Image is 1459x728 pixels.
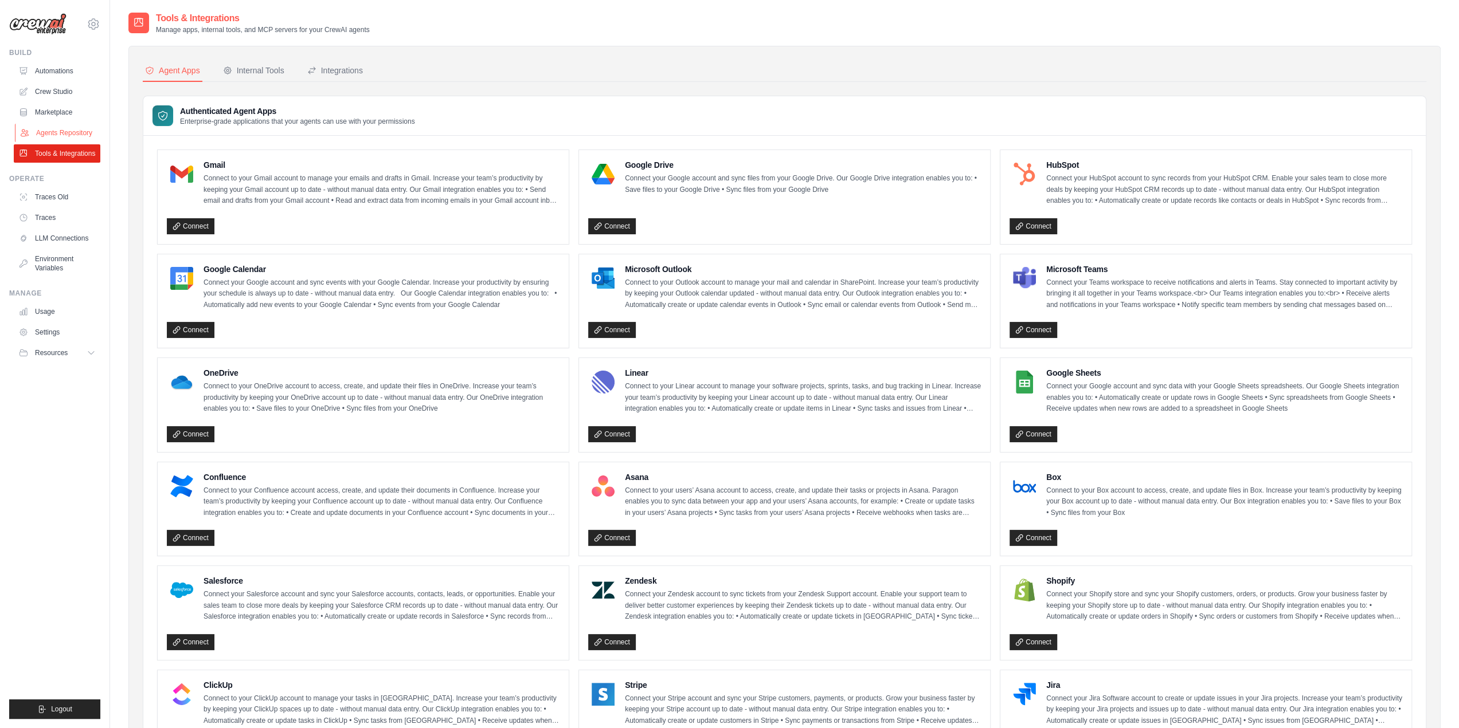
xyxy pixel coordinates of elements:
button: Integrations [305,60,365,82]
h4: Asana [625,471,981,483]
a: Traces Old [14,188,100,206]
img: Stripe Logo [592,683,615,706]
h4: HubSpot [1046,159,1402,171]
p: Connect your HubSpot account to sync records from your HubSpot CRM. Enable your sales team to clo... [1046,173,1402,207]
span: Logout [51,705,72,714]
h4: Confluence [204,471,560,483]
img: Google Calendar Logo [170,267,193,290]
a: Tools & Integrations [14,144,100,163]
h4: Stripe [625,679,981,691]
img: Linear Logo [592,371,615,393]
h4: ClickUp [204,679,560,691]
img: Microsoft Teams Logo [1013,267,1036,290]
img: ClickUp Logo [170,683,193,706]
p: Connect to your Confluence account access, create, and update their documents in Confluence. Incr... [204,485,560,519]
img: Asana Logo [592,475,615,498]
p: Connect to your Outlook account to manage your mail and calendar in SharePoint. Increase your tea... [625,277,981,311]
img: Confluence Logo [170,475,193,498]
p: Connect to your OneDrive account to access, create, and update their files in OneDrive. Increase ... [204,381,560,415]
h4: Google Drive [625,159,981,171]
a: Connect [588,426,636,442]
button: Internal Tools [221,60,287,82]
a: Connect [167,426,214,442]
img: Microsoft Outlook Logo [592,267,615,290]
a: Automations [14,62,100,80]
h4: Google Sheets [1046,367,1402,379]
img: Salesforce Logo [170,579,193,601]
p: Connect to your users’ Asana account to access, create, and update their tasks or projects in Asa... [625,485,981,519]
a: Connect [167,218,214,234]
a: LLM Connections [14,229,100,247]
a: Connect [588,322,636,338]
a: Usage [14,302,100,321]
div: Internal Tools [223,65,284,76]
a: Connect [167,530,214,546]
a: Crew Studio [14,82,100,101]
span: Resources [35,348,68,357]
p: Enterprise-grade applications that your agents can use with your permissions [180,117,415,126]
a: Connect [588,218,636,234]
p: Connect your Google account and sync data with your Google Sheets spreadsheets. Our Google Sheets... [1046,381,1402,415]
div: Build [9,48,100,57]
a: Settings [14,323,100,341]
p: Connect your Zendesk account to sync tickets from your Zendesk Support account. Enable your suppo... [625,589,981,623]
a: Marketplace [14,103,100,121]
a: Connect [1010,530,1057,546]
a: Traces [14,208,100,227]
a: Connect [1010,322,1057,338]
a: Connect [1010,426,1057,442]
h3: Authenticated Agent Apps [180,105,415,117]
img: OneDrive Logo [170,371,193,393]
button: Resources [14,344,100,362]
h4: Salesforce [204,575,560,587]
a: Connect [1010,218,1057,234]
h4: OneDrive [204,367,560,379]
p: Connect your Salesforce account and sync your Salesforce accounts, contacts, leads, or opportunit... [204,589,560,623]
a: Environment Variables [14,250,100,277]
img: Jira Logo [1013,683,1036,706]
h4: Box [1046,471,1402,483]
img: Google Sheets Logo [1013,371,1036,393]
img: Shopify Logo [1013,579,1036,601]
p: Connect to your Linear account to manage your software projects, sprints, tasks, and bug tracking... [625,381,981,415]
div: Manage [9,289,100,298]
h4: Gmail [204,159,560,171]
p: Manage apps, internal tools, and MCP servers for your CrewAI agents [156,25,370,34]
img: HubSpot Logo [1013,163,1036,186]
p: Connect your Google account and sync files from your Google Drive. Our Google Drive integration e... [625,173,981,195]
img: Box Logo [1013,475,1036,498]
h4: Linear [625,367,981,379]
p: Connect your Jira Software account to create or update issues in your Jira projects. Increase you... [1046,693,1402,727]
img: Logo [9,13,67,35]
button: Agent Apps [143,60,202,82]
h2: Tools & Integrations [156,11,370,25]
button: Logout [9,699,100,719]
div: Integrations [307,65,363,76]
h4: Google Calendar [204,263,560,275]
a: Agents Repository [15,124,101,142]
p: Connect your Shopify store and sync your Shopify customers, orders, or products. Grow your busine... [1046,589,1402,623]
img: Gmail Logo [170,163,193,186]
a: Connect [167,322,214,338]
p: Connect to your Gmail account to manage your emails and drafts in Gmail. Increase your team’s pro... [204,173,560,207]
a: Connect [167,634,214,650]
img: Google Drive Logo [592,163,615,186]
h4: Microsoft Teams [1046,263,1402,275]
p: Connect your Teams workspace to receive notifications and alerts in Teams. Stay connected to impo... [1046,277,1402,311]
div: Operate [9,174,100,183]
p: Connect your Stripe account and sync your Stripe customers, payments, or products. Grow your busi... [625,693,981,727]
h4: Microsoft Outlook [625,263,981,275]
p: Connect your Google account and sync events with your Google Calendar. Increase your productivity... [204,277,560,311]
div: Agent Apps [145,65,200,76]
a: Connect [588,530,636,546]
p: Connect to your ClickUp account to manage your tasks in [GEOGRAPHIC_DATA]. Increase your team’s p... [204,693,560,727]
h4: Shopify [1046,575,1402,587]
h4: Jira [1046,679,1402,691]
a: Connect [1010,634,1057,650]
a: Connect [588,634,636,650]
img: Zendesk Logo [592,579,615,601]
p: Connect to your Box account to access, create, and update files in Box. Increase your team’s prod... [1046,485,1402,519]
h4: Zendesk [625,575,981,587]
